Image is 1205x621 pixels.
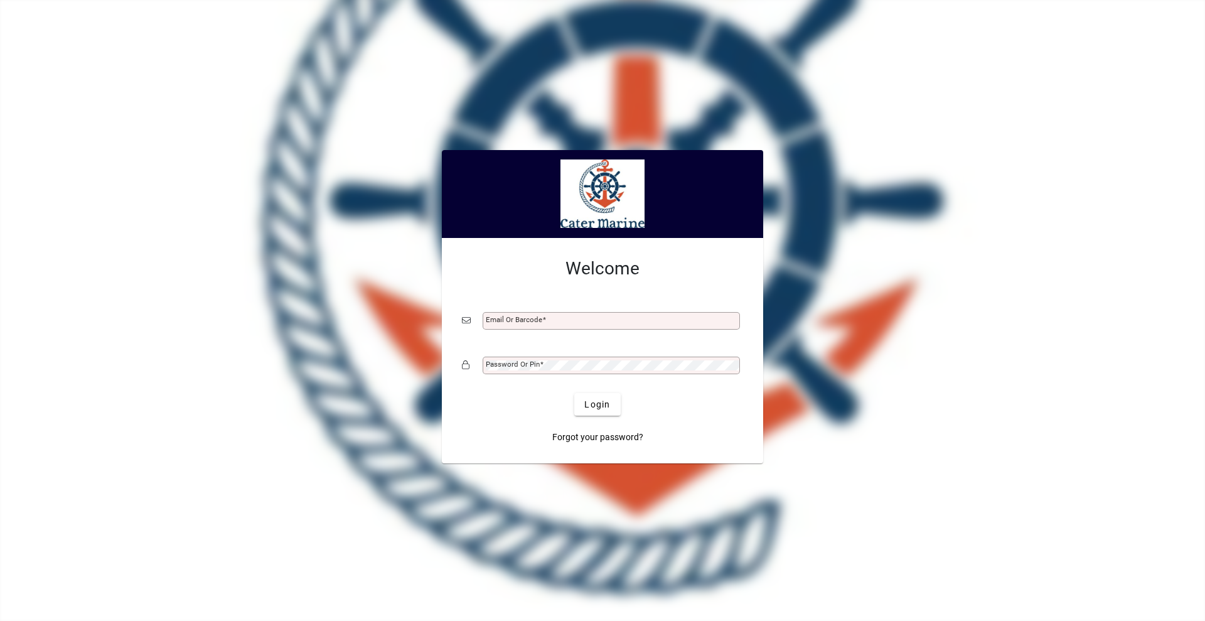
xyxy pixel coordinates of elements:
[462,258,743,279] h2: Welcome
[584,398,610,411] span: Login
[552,431,643,444] span: Forgot your password?
[574,393,620,416] button: Login
[547,426,648,448] a: Forgot your password?
[486,315,542,324] mat-label: Email or Barcode
[486,360,540,369] mat-label: Password or Pin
